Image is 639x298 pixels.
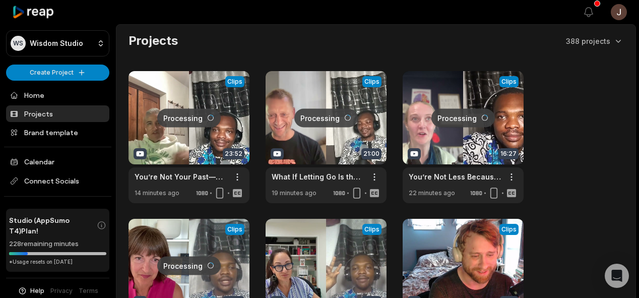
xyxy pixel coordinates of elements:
[79,286,98,295] a: Terms
[6,172,109,190] span: Connect Socials
[409,171,501,182] a: You’re Not Less Because You’re Different — Embrace Your Value — [PERSON_NAME] | Ep 158
[135,171,227,182] a: You’re Not Your Past—How to Reinvent Yourself Every Year | Life Quotes — [PERSON_NAME] | Ep 160
[30,286,44,295] span: Help
[272,171,364,182] a: What If Letting Go Is the Only Way Forward? — Inspiring Quotes — [PERSON_NAME] | Ep 159
[6,153,109,170] a: Calendar
[9,215,97,236] span: Studio (AppSumo T4) Plan!
[9,258,106,266] div: *Usage resets on [DATE]
[30,39,83,48] p: Wisdom Studio
[6,65,109,81] button: Create Project
[9,239,106,249] div: 228 remaining minutes
[18,286,44,295] button: Help
[6,87,109,103] a: Home
[11,36,26,51] div: WS
[129,33,178,49] h2: Projects
[50,286,73,295] a: Privacy
[566,36,623,46] button: 388 projects
[605,264,629,288] div: Open Intercom Messenger
[6,105,109,122] a: Projects
[6,124,109,141] a: Brand template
